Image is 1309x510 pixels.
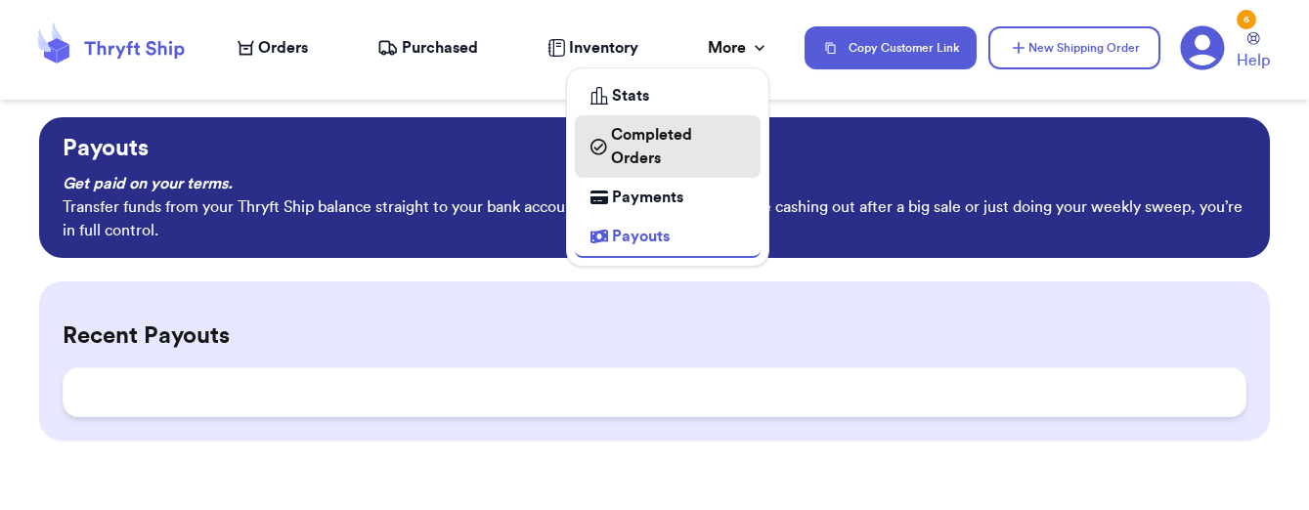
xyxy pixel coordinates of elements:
[575,115,761,178] a: Completed Orders
[575,76,761,115] a: Stats
[805,26,977,69] button: Copy Customer Link
[611,123,745,170] span: Completed Orders
[377,36,478,60] a: Purchased
[612,225,670,248] span: Payouts
[1237,49,1270,72] span: Help
[569,36,638,60] span: Inventory
[87,392,1222,393] iframe: stripe-connect-ui-layer-stripe-connect-payouts
[63,195,1246,242] p: Transfer funds from your Thryft Ship balance straight to your bank account—anytime. Whether you'r...
[547,36,638,60] a: Inventory
[612,84,649,107] span: Stats
[988,26,1160,69] button: New Shipping Order
[258,36,308,60] span: Orders
[1237,10,1256,29] div: 6
[575,178,761,217] a: Payments
[1180,25,1225,70] a: 6
[63,133,1246,164] p: Payouts
[238,36,308,60] a: Orders
[63,172,1246,195] p: Get paid on your terms.
[63,320,1246,352] h2: Recent Payouts
[612,186,683,209] span: Payments
[708,36,769,60] div: More
[1237,32,1270,72] a: Help
[402,36,478,60] span: Purchased
[575,217,761,258] a: Payouts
